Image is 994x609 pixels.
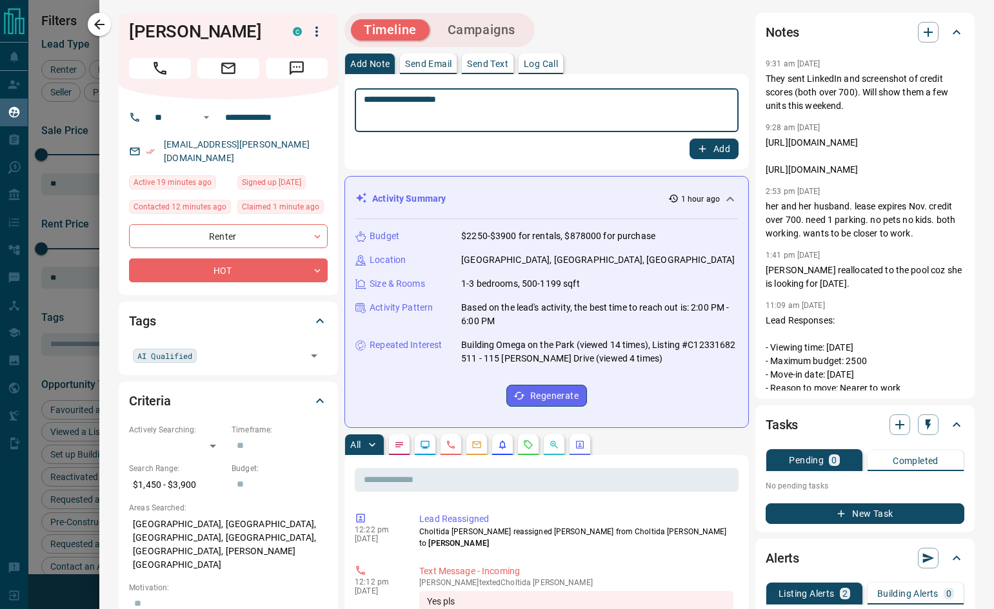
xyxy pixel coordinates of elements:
[394,440,404,450] svg: Notes
[428,539,488,548] span: [PERSON_NAME]
[435,19,528,41] button: Campaigns
[355,187,738,211] div: Activity Summary1 hour ago
[129,385,328,416] div: Criteria
[129,224,328,248] div: Renter
[129,514,328,575] p: [GEOGRAPHIC_DATA], [GEOGRAPHIC_DATA], [GEOGRAPHIC_DATA], [GEOGRAPHIC_DATA], [GEOGRAPHIC_DATA], [P...
[461,229,655,243] p: $2250-$3900 for rentals, $878000 for purchase
[242,200,319,213] span: Claimed 1 minute ago
[129,305,328,336] div: Tags
[575,440,585,450] svg: Agent Actions
[129,258,328,282] div: HOT
[766,136,964,177] p: [URL][DOMAIN_NAME] [URL][DOMAIN_NAME]
[420,440,430,450] svg: Lead Browsing Activity
[355,577,400,586] p: 12:12 pm
[137,349,192,362] span: AI Qualified
[766,187,820,196] p: 2:53 pm [DATE]
[350,440,361,449] p: All
[129,582,328,594] p: Motivation:
[419,578,733,587] p: [PERSON_NAME] texted Choltida [PERSON_NAME]
[524,59,558,68] p: Log Call
[232,463,328,474] p: Budget:
[129,424,225,436] p: Actively Searching:
[232,424,328,436] p: Timeframe:
[266,58,328,79] span: Message
[134,176,212,189] span: Active 19 minutes ago
[766,123,820,132] p: 9:28 am [DATE]
[237,200,328,218] div: Tue Oct 14 2025
[946,589,951,598] p: 0
[766,301,825,310] p: 11:09 am [DATE]
[766,414,798,435] h2: Tasks
[893,456,939,465] p: Completed
[766,548,799,568] h2: Alerts
[129,21,273,42] h1: [PERSON_NAME]
[351,19,430,41] button: Timeline
[372,192,446,206] p: Activity Summary
[766,503,964,524] button: New Task
[419,512,733,526] p: Lead Reassigned
[831,456,837,465] p: 0
[419,526,733,549] p: Choltida [PERSON_NAME] reassigned [PERSON_NAME] from Choltida [PERSON_NAME] to
[242,176,301,189] span: Signed up [DATE]
[355,525,400,534] p: 12:22 pm
[549,440,559,450] svg: Opportunities
[467,59,508,68] p: Send Text
[419,565,733,578] p: Text Message - Incoming
[461,277,580,291] p: 1-3 bedrooms, 500-1199 sqft
[129,474,225,496] p: $1,450 - $3,900
[766,251,820,260] p: 1:41 pm [DATE]
[129,391,171,411] h2: Criteria
[129,58,191,79] span: Call
[293,27,302,36] div: condos.ca
[355,534,400,543] p: [DATE]
[766,200,964,240] p: her and her husband. lease expires Nov. credit over 700. need 1 parking. no pets no kids. both wo...
[350,59,390,68] p: Add Note
[766,314,964,409] p: Lead Responses: - Viewing time: [DATE] - Maximum budget: 2500 - Move-in date: [DATE] - Reason to ...
[370,301,433,314] p: Activity Pattern
[237,175,328,193] div: Sun Aug 17 2025
[472,440,482,450] svg: Emails
[370,338,442,352] p: Repeated Interest
[199,110,214,125] button: Open
[766,409,964,440] div: Tasks
[766,72,964,113] p: They sent LinkedIn and screenshot of credit scores (both over 700). Will show them a few units th...
[370,253,406,267] p: Location
[129,200,231,218] div: Tue Oct 14 2025
[681,193,720,205] p: 1 hour ago
[766,59,820,68] p: 9:31 am [DATE]
[497,440,508,450] svg: Listing Alerts
[766,476,964,496] p: No pending tasks
[789,456,824,465] p: Pending
[766,22,799,43] h2: Notes
[461,338,738,365] p: Building Omega on the Park (viewed 14 times), Listing #C12331682 511 - 115 [PERSON_NAME] Drive (v...
[506,385,587,407] button: Regenerate
[766,17,964,48] div: Notes
[842,589,848,598] p: 2
[146,147,155,156] svg: Email Verified
[129,175,231,193] div: Tue Oct 14 2025
[129,311,155,331] h2: Tags
[355,586,400,595] p: [DATE]
[779,589,835,598] p: Listing Alerts
[129,502,328,514] p: Areas Searched:
[197,58,259,79] span: Email
[523,440,533,450] svg: Requests
[305,347,323,365] button: Open
[766,543,964,574] div: Alerts
[405,59,452,68] p: Send Email
[446,440,456,450] svg: Calls
[461,301,738,328] p: Based on the lead's activity, the best time to reach out is: 2:00 PM - 6:00 PM
[461,253,735,267] p: [GEOGRAPHIC_DATA], [GEOGRAPHIC_DATA], [GEOGRAPHIC_DATA]
[766,264,964,291] p: [PERSON_NAME] reallocated to the pool coz she is looking for [DATE].
[690,139,739,159] button: Add
[370,277,425,291] p: Size & Rooms
[129,463,225,474] p: Search Range:
[877,589,939,598] p: Building Alerts
[134,200,226,213] span: Contacted 12 minutes ago
[370,229,399,243] p: Budget
[164,139,310,163] a: [EMAIL_ADDRESS][PERSON_NAME][DOMAIN_NAME]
